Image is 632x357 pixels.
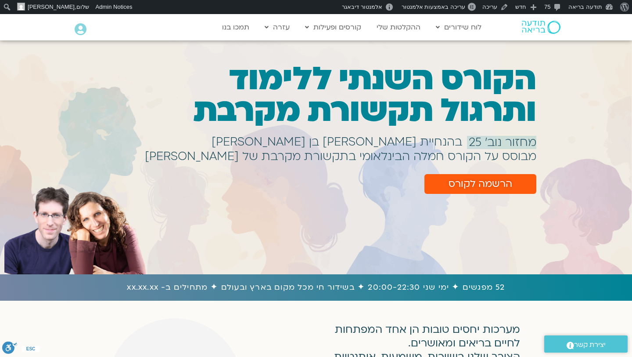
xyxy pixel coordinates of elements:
[574,339,606,351] span: יצירת קשר
[424,174,536,194] a: הרשמה לקורס
[402,4,465,10] span: עריכה באמצעות אלמנטור
[467,136,536,149] a: מחזור נוב׳ 25
[4,281,628,294] h1: 52 מפגשים ✦ ימי שני 20:00-22:30 ✦ בשידור חי מכל מקום בארץ ובעולם ✦ מתחילים ב- xx.xx.xx
[218,19,254,36] a: תמכו בנו
[469,136,536,149] span: מחזור נוב׳ 25
[28,4,75,10] span: [PERSON_NAME]
[372,19,425,36] a: ההקלטות שלי
[145,155,536,158] h1: מבוסס על הקורס חמלה הבינלאומי בתקשורת מקרבת של [PERSON_NAME]
[260,19,294,36] a: עזרה
[449,178,512,189] span: הרשמה לקורס
[431,19,486,36] a: לוח שידורים
[522,21,560,34] img: תודעה בריאה
[544,335,628,353] a: יצירת קשר
[118,63,536,127] h1: הקורס השנתי ללימוד ותרגול תקשורת מקרבת
[301,19,366,36] a: קורסים ופעילות
[212,140,462,144] h1: בהנחיית [PERSON_NAME] בן [PERSON_NAME]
